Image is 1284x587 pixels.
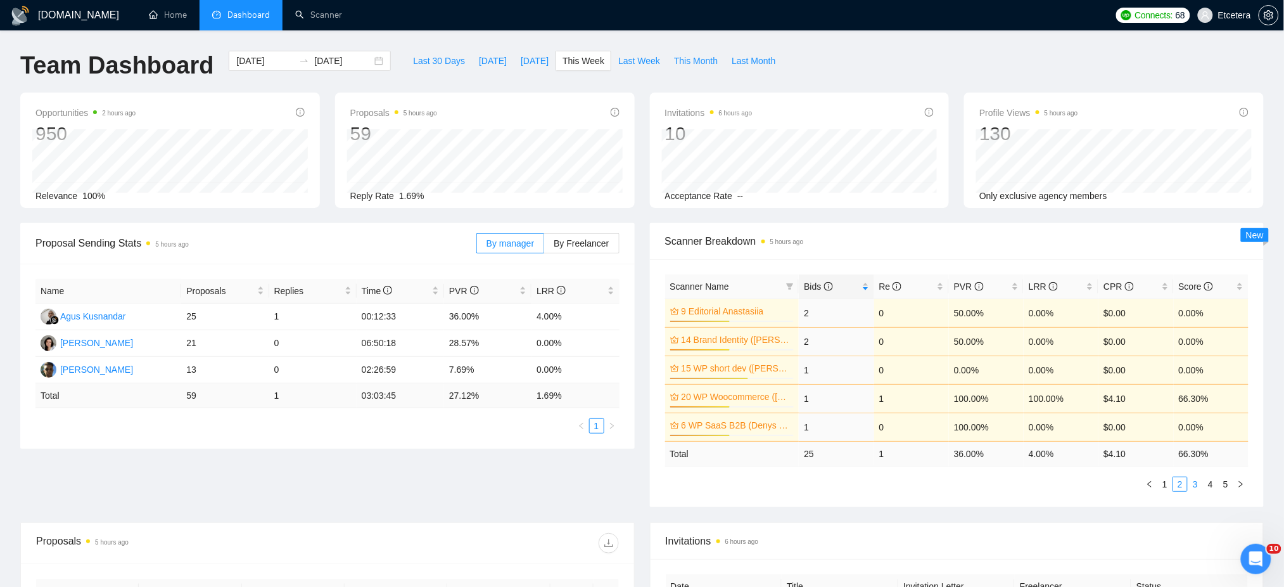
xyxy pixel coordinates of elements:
td: 66.30% [1174,384,1249,413]
span: info-circle [893,282,901,291]
span: crown [670,421,679,430]
span: This Week [563,54,604,68]
a: 2 [1173,477,1187,491]
td: 00:12:33 [357,304,444,330]
span: Opportunities [35,105,136,120]
td: 0 [874,413,949,441]
span: dashboard [212,10,221,19]
img: logo [10,6,30,26]
img: AK [41,309,56,325]
button: left [1142,477,1157,492]
time: 5 hours ago [770,238,804,245]
span: [DATE] [521,54,549,68]
td: 4.00% [531,304,619,330]
span: right [1237,481,1245,488]
a: 20 WP Woocommerce ([PERSON_NAME]) [682,390,792,404]
a: 14 Brand Identity ([PERSON_NAME]) [682,333,792,347]
div: 10 [665,122,753,146]
span: [DATE] [479,54,507,68]
span: 100% [82,191,105,201]
span: Dashboard [227,10,270,20]
span: download [599,538,618,548]
div: Agus Kusnandar [60,309,126,323]
span: 68 [1176,8,1185,22]
button: right [1233,477,1249,492]
td: 1 [799,384,874,413]
span: Only exclusive agency members [979,191,1107,201]
li: 4 [1203,477,1218,492]
td: $0.00 [1098,413,1173,441]
img: TT [41,335,56,351]
span: info-circle [925,108,934,117]
time: 5 hours ago [404,110,437,117]
span: info-circle [557,286,566,295]
a: 3 [1188,477,1202,491]
span: Last Week [618,54,660,68]
h1: Team Dashboard [20,51,213,81]
td: 100.00% [949,413,1024,441]
span: Invitations [666,533,1249,549]
td: 0 [269,330,357,357]
span: info-circle [470,286,479,295]
button: Last Month [725,51,782,71]
span: info-circle [1049,282,1058,291]
td: $0.00 [1098,327,1173,356]
button: Last Week [611,51,667,71]
span: Last 30 Days [413,54,465,68]
td: 0.00% [1024,299,1098,327]
button: download [599,533,619,553]
td: 1 [874,384,949,413]
button: [DATE] [514,51,556,71]
li: Previous Page [574,418,589,434]
td: 02:26:59 [357,357,444,384]
span: Acceptance Rate [665,191,733,201]
a: 9 Editorial Anastasiia [682,304,792,318]
span: Scanner Breakdown [665,233,1249,249]
span: info-circle [296,108,305,117]
button: setting [1259,5,1279,25]
th: Replies [269,279,357,304]
td: 25 [799,441,874,466]
a: homeHome [149,10,187,20]
span: Time [362,286,392,296]
img: AP [41,362,56,378]
span: Re [879,281,902,292]
span: crown [670,335,679,344]
li: 5 [1218,477,1233,492]
input: End date [314,54,372,68]
td: 36.00 % [949,441,1024,466]
td: 1 [269,384,357,408]
div: 950 [35,122,136,146]
span: Scanner Name [670,281,729,292]
span: -- [737,191,743,201]
div: 59 [350,122,437,146]
td: 1 [269,304,357,330]
a: searchScanner [295,10,342,20]
span: Proposals [350,105,437,120]
td: 21 [181,330,269,357]
a: setting [1259,10,1279,20]
td: 0.00% [1024,327,1098,356]
td: 0 [874,356,949,384]
span: New [1246,230,1264,240]
span: info-circle [1204,282,1213,291]
td: 0.00% [1024,356,1098,384]
span: Last Month [732,54,775,68]
td: 27.12 % [444,384,531,408]
span: info-circle [975,282,984,291]
td: 1.69 % [531,384,619,408]
td: 0.00% [1174,299,1249,327]
span: to [299,56,309,66]
li: 1 [589,418,604,434]
td: 36.00% [444,304,531,330]
td: 0.00% [949,356,1024,384]
td: 1 [874,441,949,466]
div: 130 [979,122,1078,146]
time: 6 hours ago [719,110,753,117]
img: upwork-logo.png [1121,10,1131,20]
td: 0.00% [531,330,619,357]
li: Next Page [604,418,620,434]
td: 0.00% [1174,327,1249,356]
li: Previous Page [1142,477,1157,492]
th: Name [35,279,181,304]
